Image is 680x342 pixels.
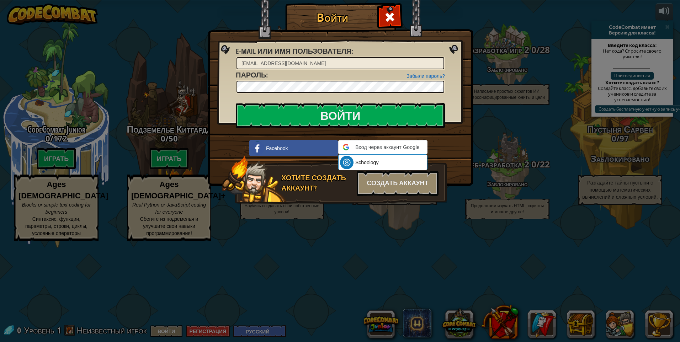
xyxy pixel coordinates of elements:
[236,103,445,128] input: Войти
[236,70,268,80] label: :
[251,141,264,155] img: facebook_small.png
[407,73,445,79] a: Забыли пароль?
[281,173,352,193] div: Хотите создать аккаунт?
[236,46,351,56] span: E-mail или имя пользователя
[357,171,439,196] div: Создать аккаунт
[287,11,378,23] h1: Войти
[355,159,378,166] span: Schoology
[266,145,288,152] span: Facebook
[236,46,353,57] label: :
[236,70,266,80] span: Пароль
[340,156,354,169] img: schoology.png
[338,140,427,154] div: Вход через аккаунт Google
[352,144,423,151] span: Вход через аккаунт Google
